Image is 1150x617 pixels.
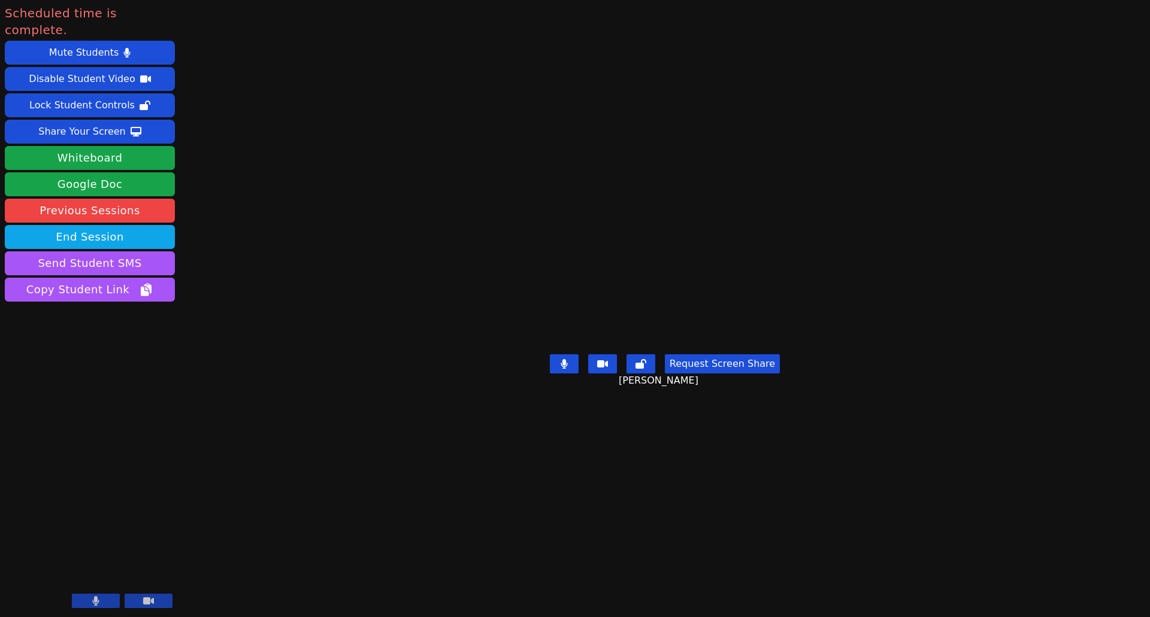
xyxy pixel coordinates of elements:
div: Disable Student Video [29,69,135,89]
div: Share Your Screen [38,122,126,141]
a: Google Doc [5,172,175,196]
button: Whiteboard [5,146,175,170]
span: Scheduled time is complete. [5,5,175,38]
button: End Session [5,225,175,249]
div: Lock Student Controls [29,96,135,115]
div: Mute Students [49,43,119,62]
button: Lock Student Controls [5,93,175,117]
a: Previous Sessions [5,199,175,223]
button: Request Screen Share [665,354,780,373]
span: Copy Student Link [26,281,153,298]
span: [PERSON_NAME] [619,373,701,388]
button: Copy Student Link [5,278,175,302]
button: Mute Students [5,41,175,65]
button: Disable Student Video [5,67,175,91]
button: Send Student SMS [5,251,175,275]
button: Share Your Screen [5,120,175,144]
